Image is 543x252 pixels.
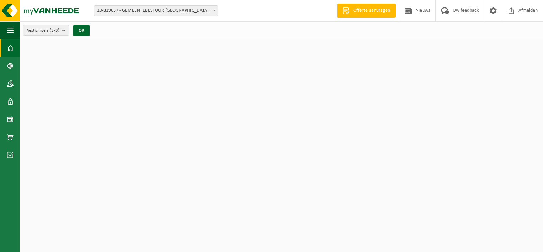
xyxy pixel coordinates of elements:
[73,25,90,36] button: OK
[337,4,396,18] a: Offerte aanvragen
[27,25,59,36] span: Vestigingen
[351,7,392,14] span: Offerte aanvragen
[23,25,69,36] button: Vestigingen(3/3)
[94,6,218,16] span: 10-819657 - GEMEENTEBESTUUR KUURNE - KUURNE
[50,28,59,33] count: (3/3)
[94,5,218,16] span: 10-819657 - GEMEENTEBESTUUR KUURNE - KUURNE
